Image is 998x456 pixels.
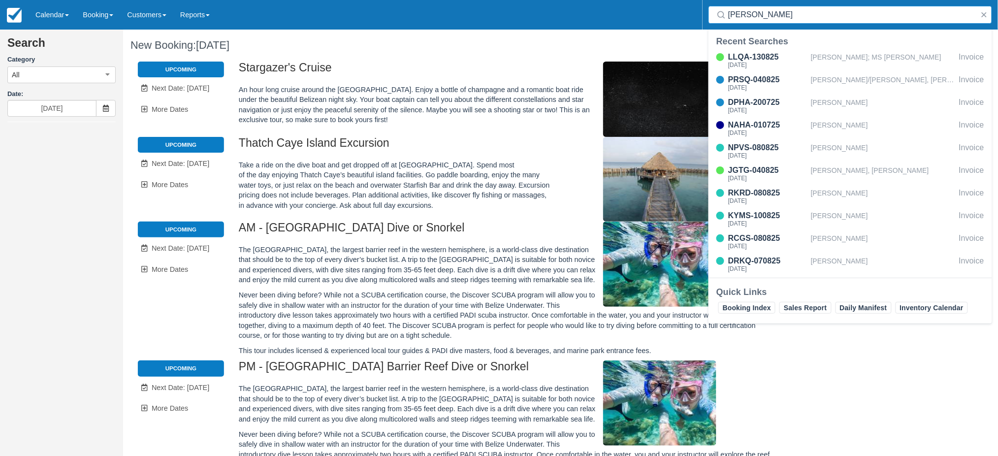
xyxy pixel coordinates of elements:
[728,221,807,227] div: [DATE]
[603,222,716,307] img: M294-1
[239,384,774,424] p: The [GEOGRAPHIC_DATA], the largest barrier reef in the western hemisphere, is a world-class dive ...
[239,360,774,379] h2: PM - [GEOGRAPHIC_DATA] Barrier Reef Dive or Snorkel
[7,37,116,55] h2: Search
[728,243,807,249] div: [DATE]
[152,181,188,189] span: More Dates
[728,62,807,68] div: [DATE]
[708,97,992,115] a: DPHA-200725[DATE][PERSON_NAME]Invoice
[728,51,807,63] div: LLQA-130825
[811,232,955,251] div: [PERSON_NAME]
[811,97,955,115] div: [PERSON_NAME]
[728,187,807,199] div: RKRD-080825
[152,160,209,167] span: Next Date: [DATE]
[152,84,209,92] span: Next Date: [DATE]
[728,255,807,267] div: DRKQ-070825
[138,78,224,98] a: Next Date: [DATE]
[811,164,955,183] div: [PERSON_NAME], [PERSON_NAME]
[716,286,984,298] div: Quick Links
[152,244,209,252] span: Next Date: [DATE]
[959,187,984,206] div: Invoice
[239,245,774,285] p: The [GEOGRAPHIC_DATA], the largest barrier reef in the western hemisphere, is a world-class dive ...
[708,164,992,183] a: JGTG-040825[DATE][PERSON_NAME], [PERSON_NAME]Invoice
[708,187,992,206] a: RKRD-080825[DATE][PERSON_NAME]Invoice
[728,74,807,86] div: PRSQ-040825
[708,232,992,251] a: RCGS-080825[DATE][PERSON_NAME]Invoice
[239,137,774,155] h2: Thatch Caye Island Excursion
[728,119,807,131] div: NAHA-010725
[708,255,992,274] a: DRKQ-070825[DATE][PERSON_NAME]Invoice
[138,154,224,174] a: Next Date: [DATE]
[811,255,955,274] div: [PERSON_NAME]
[196,39,229,51] span: [DATE]
[603,360,716,446] img: M295-1
[708,119,992,138] a: NAHA-010725[DATE][PERSON_NAME]Invoice
[959,51,984,70] div: Invoice
[138,62,224,77] li: Upcoming
[728,6,976,24] input: Search ( / )
[708,51,992,70] a: LLQA-130825[DATE][PERSON_NAME]; MS [PERSON_NAME]Invoice
[152,105,188,113] span: More Dates
[138,222,224,237] li: Upcoming
[152,265,188,273] span: More Dates
[138,378,224,398] a: Next Date: [DATE]
[718,302,775,314] a: Booking Index
[959,232,984,251] div: Invoice
[959,210,984,228] div: Invoice
[779,302,831,314] a: Sales Report
[811,187,955,206] div: [PERSON_NAME]
[728,130,807,136] div: [DATE]
[811,51,955,70] div: [PERSON_NAME]; MS [PERSON_NAME]
[708,74,992,93] a: PRSQ-040825[DATE][PERSON_NAME]/[PERSON_NAME], [PERSON_NAME]/[PERSON_NAME], [PERSON_NAME]/[PERSON_...
[728,142,807,154] div: NPVS-080825
[959,142,984,161] div: Invoice
[728,232,807,244] div: RCGS-080825
[239,85,774,125] p: An hour long cruise around the [GEOGRAPHIC_DATA]. Enjoy a bottle of champagne and a romantic boat...
[239,290,774,341] p: Never been diving before? While not a SCUBA certification course, the Discover SCUBA program will...
[138,360,224,376] li: Upcoming
[959,74,984,93] div: Invoice
[7,90,116,99] label: Date:
[728,153,807,159] div: [DATE]
[728,97,807,108] div: DPHA-200725
[138,137,224,153] li: Upcoming
[708,142,992,161] a: NPVS-080825[DATE][PERSON_NAME]Invoice
[603,62,716,137] img: M308-1
[716,35,984,47] div: Recent Searches
[959,119,984,138] div: Invoice
[239,160,774,211] p: Take a ride on the dive boat and get dropped off at [GEOGRAPHIC_DATA]. Spend most of the day enjo...
[130,39,490,51] h1: New Booking:
[239,222,774,240] h2: AM - [GEOGRAPHIC_DATA] Dive or Snorkel
[708,210,992,228] a: KYMS-100825[DATE][PERSON_NAME]Invoice
[603,137,716,222] img: M296-1
[7,8,22,23] img: checkfront-main-nav-mini-logo.png
[138,238,224,259] a: Next Date: [DATE]
[728,266,807,272] div: [DATE]
[728,164,807,176] div: JGTG-040825
[728,107,807,113] div: [DATE]
[811,74,955,93] div: [PERSON_NAME]/[PERSON_NAME], [PERSON_NAME]/[PERSON_NAME], [PERSON_NAME]/[PERSON_NAME], [PERSON_NA...
[811,142,955,161] div: [PERSON_NAME]
[811,119,955,138] div: [PERSON_NAME]
[728,175,807,181] div: [DATE]
[836,302,892,314] a: Daily Manifest
[959,97,984,115] div: Invoice
[239,62,774,80] h2: Stargazer's Cruise
[152,384,209,391] span: Next Date: [DATE]
[7,66,116,83] button: All
[12,70,20,80] span: All
[239,346,774,356] p: This tour includes licensed & experienced local tour guides & PADI dive masters, food & beverages...
[728,198,807,204] div: [DATE]
[728,85,807,91] div: [DATE]
[959,164,984,183] div: Invoice
[728,210,807,222] div: KYMS-100825
[152,404,188,412] span: More Dates
[959,255,984,274] div: Invoice
[7,55,116,65] label: Category
[811,210,955,228] div: [PERSON_NAME]
[896,302,968,314] a: Inventory Calendar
